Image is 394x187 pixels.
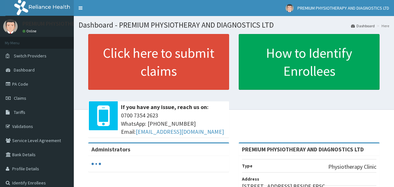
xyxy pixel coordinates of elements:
[79,21,389,29] h1: Dashboard - PREMIUM PHYSIOTHERAY AND DIAGNOSTICS LTD
[239,34,380,90] a: How to Identify Enrollees
[242,176,259,182] b: Address
[14,67,35,73] span: Dashboard
[351,23,375,29] a: Dashboard
[136,128,224,135] a: [EMAIL_ADDRESS][DOMAIN_NAME]
[91,159,101,169] svg: audio-loading
[121,111,226,136] span: 0700 7354 2623 WhatsApp: [PHONE_NUMBER] Email:
[14,95,26,101] span: Claims
[3,19,18,34] img: User Image
[286,4,294,12] img: User Image
[22,29,38,33] a: Online
[297,5,389,11] span: PREMIUM PHYSIOTHERAPY AND DIAGNOSTICS LTD
[375,23,389,29] li: Here
[91,146,130,153] b: Administrators
[121,103,209,111] b: If you have any issue, reach us on:
[328,163,376,171] p: Physiotherapy Clinic
[242,163,253,169] b: Type
[22,21,145,27] p: PREMIUM PHYSIOTHERAPY AND DIAGNOSTICS LTD
[88,34,229,90] a: Click here to submit claims
[14,109,25,115] span: Tariffs
[242,146,364,153] strong: PREMIUM PHYSIOTHERAY AND DIAGNOSTICS LTD
[14,53,47,59] span: Switch Providers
